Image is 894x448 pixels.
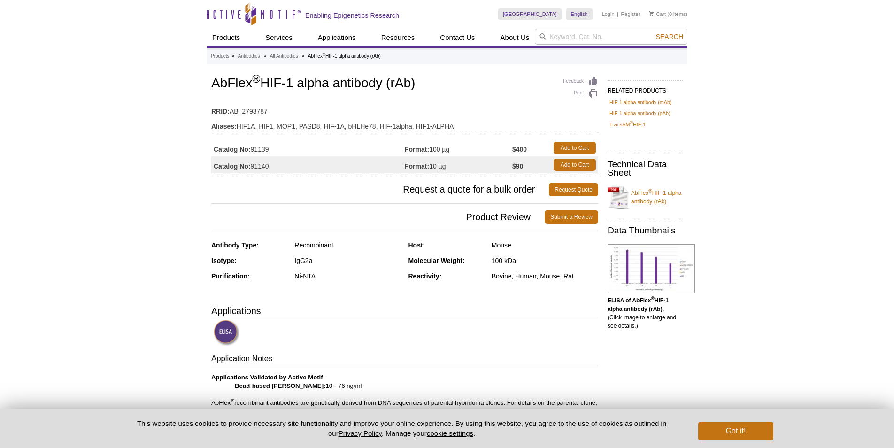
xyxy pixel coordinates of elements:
[405,145,429,154] strong: Format:
[609,120,646,129] a: TransAM®HIF-1
[492,272,598,280] div: Bovine, Human, Mouse, Rat
[211,304,598,318] h3: Applications
[656,33,683,40] span: Search
[648,188,652,193] sup: ®
[294,272,401,280] div: Ni-NTA
[339,429,382,437] a: Privacy Policy
[211,122,237,131] strong: Aliases:
[608,80,683,97] h2: RELATED PRODUCTS
[602,11,615,17] a: Login
[608,226,683,235] h2: Data Thumbnails
[211,272,250,280] strong: Purification:
[238,52,260,61] a: Antibodies
[653,32,686,41] button: Search
[211,210,545,224] span: Product Review
[211,116,598,131] td: HIF1A, HIF1, MOP1, PASD8, HIF-1A, bHLHe78, HIF-1alpha, HIF1-ALPHA
[608,244,695,293] img: AbFlex<sup>®</sup> HIF-1 alpha antibody (rAb) tested by ELISA.
[563,89,598,99] a: Print
[554,142,596,154] a: Add to Cart
[211,107,230,116] strong: RRID:
[405,162,429,170] strong: Format:
[649,11,654,16] img: Your Cart
[211,101,598,116] td: AB_2793787
[405,139,512,156] td: 100 µg
[621,11,640,17] a: Register
[609,109,670,117] a: HIF-1 alpha antibody (pAb)
[608,296,683,330] p: (Click image to enlarge and see details.)
[408,257,465,264] strong: Molecular Weight:
[312,29,362,46] a: Applications
[376,29,421,46] a: Resources
[323,52,325,57] sup: ®
[207,29,246,46] a: Products
[630,120,633,125] sup: ®
[651,296,654,301] sup: ®
[498,8,562,20] a: [GEOGRAPHIC_DATA]
[211,257,237,264] strong: Isotype:
[211,183,549,196] span: Request a quote for a bulk order
[434,29,480,46] a: Contact Us
[121,418,683,438] p: This website uses cookies to provide necessary site functionality and improve your online experie...
[301,54,304,59] li: »
[608,183,683,211] a: AbFlex®HIF-1 alpha antibody (rAb)
[214,162,251,170] strong: Catalog No:
[214,320,239,346] img: Enzyme-linked Immunosorbent Assay Validated
[492,241,598,249] div: Mouse
[427,429,473,437] button: cookie settings
[512,145,527,154] strong: $400
[308,54,381,59] li: AbFlex HIF-1 alpha antibody (rAb)
[263,54,266,59] li: »
[563,76,598,86] a: Feedback
[260,29,298,46] a: Services
[492,256,598,265] div: 100 kDa
[566,8,593,20] a: English
[554,159,596,171] a: Add to Cart
[608,160,683,177] h2: Technical Data Sheet
[270,52,298,61] a: All Antibodies
[495,29,535,46] a: About Us
[408,241,425,249] strong: Host:
[221,408,273,415] a: Catalog No. 61275
[211,52,229,61] a: Products
[211,373,598,416] p: 10 - 76 ng/ml AbFlex recombinant antibodies are genetically derived from DNA sequences of parenta...
[252,73,260,85] sup: ®
[608,297,669,312] b: ELISA of AbFlex HIF-1 alpha antibody (rAb).
[211,156,405,173] td: 91140
[609,98,672,107] a: HIF-1 alpha antibody (mAb)
[617,8,618,20] li: |
[214,145,251,154] strong: Catalog No:
[231,54,234,59] li: »
[211,139,405,156] td: 91139
[649,8,687,20] li: (0 items)
[211,76,598,92] h1: AbFlex HIF-1 alpha antibody (rAb)
[535,29,687,45] input: Keyword, Cat. No.
[294,256,401,265] div: IgG2a
[231,397,234,403] sup: ®
[211,353,598,366] h3: Application Notes
[549,183,598,196] a: Request Quote
[545,210,598,224] a: Submit a Review
[294,241,401,249] div: Recombinant
[235,382,325,389] strong: Bead-based [PERSON_NAME]:
[211,241,259,249] strong: Antibody Type:
[305,11,399,20] h2: Enabling Epigenetics Research
[649,11,666,17] a: Cart
[211,374,325,381] b: Applications Validated by Active Motif:
[408,272,442,280] strong: Reactivity:
[698,422,773,440] button: Got it!
[405,156,512,173] td: 10 µg
[512,162,523,170] strong: $90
